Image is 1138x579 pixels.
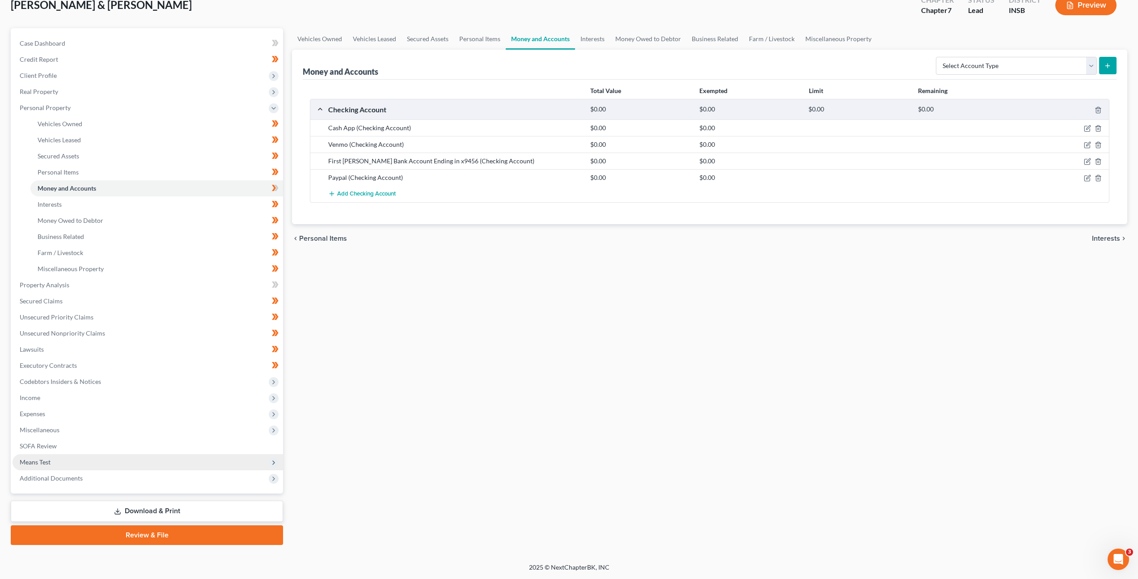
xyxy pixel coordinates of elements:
[11,501,283,522] a: Download & Print
[921,5,954,16] div: Chapter
[699,87,728,94] strong: Exempted
[695,140,804,149] div: $0.00
[968,5,994,16] div: Lead
[575,28,610,50] a: Interests
[292,235,299,242] i: chevron_left
[324,173,586,182] div: Paypal (Checking Account)
[30,261,283,277] a: Miscellaneous Property
[13,341,283,358] a: Lawsuits
[695,105,804,114] div: $0.00
[586,173,695,182] div: $0.00
[1009,5,1041,16] div: INSB
[38,265,104,272] span: Miscellaneous Property
[586,140,695,149] div: $0.00
[38,249,83,256] span: Farm / Livestock
[13,358,283,374] a: Executory Contracts
[586,123,695,132] div: $0.00
[402,28,454,50] a: Secured Assets
[1092,235,1120,242] span: Interests
[38,184,96,192] span: Money and Accounts
[20,426,59,434] span: Miscellaneous
[337,191,396,198] span: Add Checking Account
[324,123,586,132] div: Cash App (Checking Account)
[38,233,84,240] span: Business Related
[610,28,686,50] a: Money Owed to Debtor
[695,173,804,182] div: $0.00
[30,229,283,245] a: Business Related
[20,378,101,385] span: Codebtors Insiders & Notices
[506,28,575,50] a: Money and Accounts
[20,410,45,417] span: Expenses
[30,148,283,164] a: Secured Assets
[38,200,62,208] span: Interests
[454,28,506,50] a: Personal Items
[347,28,402,50] a: Vehicles Leased
[586,105,695,114] div: $0.00
[914,105,1023,114] div: $0.00
[1120,235,1127,242] i: chevron_right
[38,217,103,224] span: Money Owed to Debtor
[686,28,744,50] a: Business Related
[292,28,347,50] a: Vehicles Owned
[20,104,71,111] span: Personal Property
[695,157,804,166] div: $0.00
[20,329,105,337] span: Unsecured Nonpriority Claims
[1108,549,1129,570] iframe: Intercom live chat
[13,35,283,51] a: Case Dashboard
[20,297,63,305] span: Secured Claims
[324,140,586,149] div: Venmo (Checking Account)
[918,87,948,94] strong: Remaining
[38,168,79,176] span: Personal Items
[292,235,347,242] button: chevron_left Personal Items
[20,362,77,369] span: Executory Contracts
[30,196,283,213] a: Interests
[13,51,283,68] a: Credit Report
[13,438,283,454] a: SOFA Review
[13,277,283,293] a: Property Analysis
[30,245,283,261] a: Farm / Livestock
[20,442,57,450] span: SOFA Review
[20,72,57,79] span: Client Profile
[20,474,83,482] span: Additional Documents
[38,136,81,144] span: Vehicles Leased
[324,105,586,114] div: Checking Account
[20,313,93,321] span: Unsecured Priority Claims
[13,325,283,341] a: Unsecured Nonpriority Claims
[11,525,283,545] a: Review & File
[30,116,283,132] a: Vehicles Owned
[314,563,824,579] div: 2025 © NextChapterBK, INC
[324,157,586,166] div: First [PERSON_NAME] Bank Account Ending in x9456 (Checking Account)
[20,458,51,466] span: Means Test
[13,309,283,325] a: Unsecured Priority Claims
[38,152,79,160] span: Secured Assets
[303,66,378,77] div: Money and Accounts
[1126,549,1133,556] span: 3
[13,293,283,309] a: Secured Claims
[20,281,69,289] span: Property Analysis
[586,157,695,166] div: $0.00
[30,164,283,180] a: Personal Items
[1092,235,1127,242] button: Interests chevron_right
[804,105,913,114] div: $0.00
[20,88,58,95] span: Real Property
[20,345,44,353] span: Lawsuits
[30,180,283,196] a: Money and Accounts
[744,28,800,50] a: Farm / Livestock
[695,123,804,132] div: $0.00
[590,87,621,94] strong: Total Value
[38,120,82,128] span: Vehicles Owned
[20,39,65,47] span: Case Dashboard
[328,186,396,202] button: Add Checking Account
[30,132,283,148] a: Vehicles Leased
[800,28,877,50] a: Miscellaneous Property
[299,235,347,242] span: Personal Items
[20,394,40,401] span: Income
[809,87,823,94] strong: Limit
[30,213,283,229] a: Money Owed to Debtor
[948,6,952,14] span: 7
[20,55,58,63] span: Credit Report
